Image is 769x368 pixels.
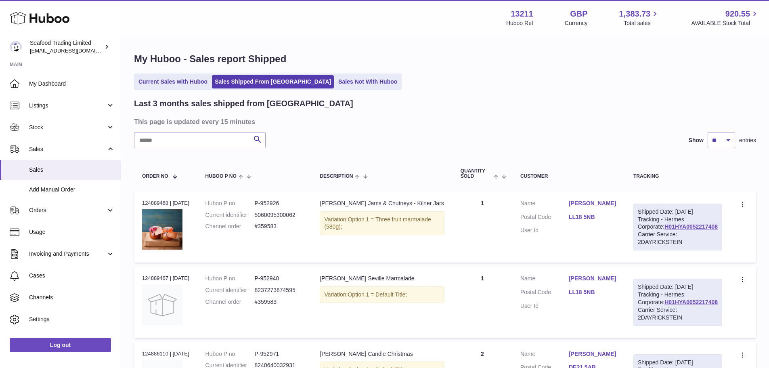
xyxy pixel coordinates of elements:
dt: Channel order [205,223,255,230]
span: My Dashboard [29,80,115,88]
dt: Current identifier [205,211,255,219]
div: Carrier Service: 2DAYRICKSTEIN [638,306,718,322]
a: [PERSON_NAME] [569,275,617,282]
div: Seafood Trading Limited [30,39,103,55]
a: LL18 5NB [569,213,617,221]
div: 124886110 | [DATE] [142,350,189,357]
span: Order No [142,174,168,179]
dd: 5060095300062 [254,211,304,219]
div: Currency [565,19,588,27]
div: Carrier Service: 2DAYRICKSTEIN [638,231,718,246]
span: entries [739,137,756,144]
span: Description [320,174,353,179]
span: Usage [29,228,115,236]
div: Huboo Ref [506,19,533,27]
div: 124889467 | [DATE] [142,275,189,282]
dt: Huboo P no [205,200,255,207]
a: [PERSON_NAME] [569,200,617,207]
span: AVAILABLE Stock Total [691,19,759,27]
dt: Postal Code [520,213,569,223]
span: Huboo P no [205,174,237,179]
strong: GBP [570,8,587,19]
div: Tracking - Hermes Corporate: [633,204,722,250]
td: 1 [453,267,512,338]
h1: My Huboo - Sales report Shipped [134,53,756,65]
span: Sales [29,166,115,174]
span: Sales [29,145,106,153]
label: Show [689,137,704,144]
a: Log out [10,338,111,352]
h2: Last 3 months sales shipped from [GEOGRAPHIC_DATA] [134,98,353,109]
img: Rick-Stein-kilner.jpg [142,209,182,250]
div: Customer [520,174,617,179]
img: no-photo.jpg [142,285,182,325]
span: Add Manual Order [29,186,115,193]
a: LL18 5NB [569,288,617,296]
span: Option 1 = Three fruit marmalade (580g); [324,216,431,230]
div: Shipped Date: [DATE] [638,208,718,216]
dt: User Id [520,302,569,310]
div: [PERSON_NAME] Candle Christmas [320,350,444,358]
div: 124889468 | [DATE] [142,200,189,207]
div: Tracking - Hermes Corporate: [633,279,722,326]
dd: #359583 [254,298,304,306]
a: H01HYA0052217408 [664,223,718,230]
dt: Name [520,200,569,209]
a: H01HYA0052217408 [664,299,718,305]
img: internalAdmin-13211@internal.huboo.com [10,41,22,53]
a: [PERSON_NAME] [569,350,617,358]
span: Orders [29,206,106,214]
dt: Huboo P no [205,350,255,358]
span: Invoicing and Payments [29,250,106,258]
span: Listings [29,102,106,109]
div: Shipped Date: [DATE] [638,359,718,366]
dt: Current identifier [205,286,255,294]
span: Channels [29,294,115,301]
dd: #359583 [254,223,304,230]
span: Stock [29,124,106,131]
dt: Name [520,350,569,360]
dt: Name [520,275,569,284]
dt: Huboo P no [205,275,255,282]
span: Settings [29,315,115,323]
a: 1,383.73 Total sales [619,8,660,27]
td: 1 [453,191,512,263]
a: Sales Not With Huboo [335,75,400,88]
a: Current Sales with Huboo [136,75,210,88]
span: [EMAIL_ADDRESS][DOMAIN_NAME] [30,47,119,54]
span: Cases [29,272,115,280]
dd: P-952940 [254,275,304,282]
div: [PERSON_NAME] Jams & Chutneys - Kilner Jars [320,200,444,207]
span: Option 1 = Default Title; [348,291,407,298]
span: Quantity Sold [461,168,492,179]
div: Shipped Date: [DATE] [638,283,718,291]
dt: Channel order [205,298,255,306]
a: 920.55 AVAILABLE Stock Total [691,8,759,27]
span: 1,383.73 [619,8,651,19]
div: [PERSON_NAME] Seville Marmalade [320,275,444,282]
a: Sales Shipped From [GEOGRAPHIC_DATA] [212,75,334,88]
div: Variation: [320,286,444,303]
h3: This page is updated every 15 minutes [134,117,754,126]
dt: Postal Code [520,288,569,298]
dd: P-952926 [254,200,304,207]
span: 920.55 [725,8,750,19]
div: Variation: [320,211,444,236]
div: Tracking [633,174,722,179]
strong: 13211 [511,8,533,19]
span: Total sales [624,19,660,27]
dd: P-952971 [254,350,304,358]
dt: User Id [520,227,569,234]
dd: 8237273874595 [254,286,304,294]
